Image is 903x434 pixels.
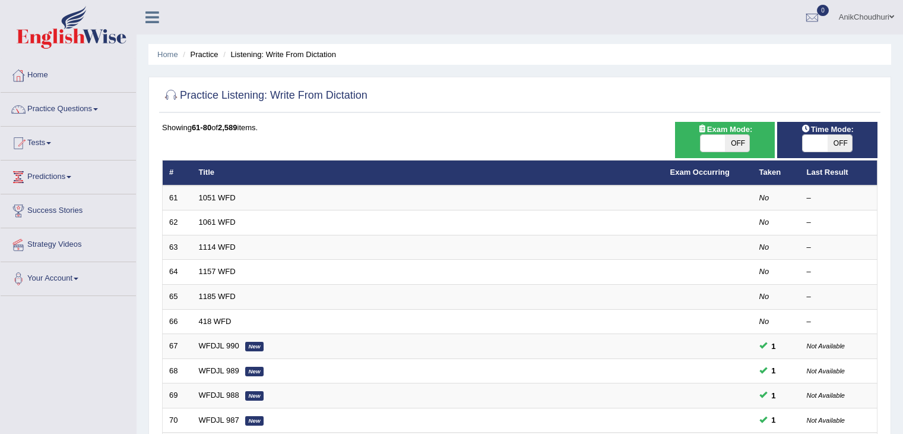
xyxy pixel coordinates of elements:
[807,217,871,228] div: –
[767,389,781,402] span: You cannot take this question anymore
[163,235,192,260] td: 63
[163,285,192,310] td: 65
[199,391,239,400] a: WFDJL 988
[245,367,264,376] em: New
[807,266,871,278] div: –
[767,364,781,377] span: You cannot take this question anymore
[759,193,769,202] em: No
[199,292,236,301] a: 1185 WFD
[162,87,367,105] h2: Practice Listening: Write From Dictation
[199,366,239,375] a: WFDJL 989
[1,262,136,292] a: Your Account
[759,292,769,301] em: No
[218,123,237,132] b: 2,589
[1,194,136,224] a: Success Stories
[192,123,211,132] b: 61-80
[199,193,236,202] a: 1051 WFD
[162,122,877,133] div: Showing of items.
[759,243,769,251] em: No
[163,408,192,433] td: 70
[693,123,757,136] span: Exam Mode:
[199,243,236,251] a: 1114 WFD
[163,309,192,334] td: 66
[192,161,664,185] th: Title
[180,49,218,60] li: Practice
[199,218,236,227] a: 1061 WFD
[828,135,853,152] span: OFF
[163,185,192,210] td: 61
[807,291,871,303] div: –
[163,210,192,235] td: 62
[199,416,239,424] a: WFDJL 987
[759,317,769,326] em: No
[245,416,264,426] em: New
[199,267,236,276] a: 1157 WFD
[797,123,858,136] span: Time Mode:
[759,218,769,227] em: No
[163,358,192,383] td: 68
[157,50,178,59] a: Home
[675,122,775,158] div: Show exams occurring in exams
[1,127,136,156] a: Tests
[220,49,336,60] li: Listening: Write From Dictation
[807,342,845,350] small: Not Available
[163,383,192,408] td: 69
[807,242,871,253] div: –
[199,341,239,350] a: WFDJL 990
[759,267,769,276] em: No
[1,59,136,89] a: Home
[807,316,871,328] div: –
[807,392,845,399] small: Not Available
[670,168,730,177] a: Exam Occurring
[245,391,264,401] em: New
[245,342,264,351] em: New
[800,161,877,185] th: Last Result
[767,340,781,353] span: You cannot take this question anymore
[163,334,192,359] td: 67
[199,317,232,326] a: 418 WFD
[753,161,800,185] th: Taken
[725,135,750,152] span: OFF
[807,417,845,424] small: Not Available
[817,5,829,16] span: 0
[1,93,136,122] a: Practice Questions
[163,161,192,185] th: #
[767,414,781,426] span: You cannot take this question anymore
[1,228,136,258] a: Strategy Videos
[807,193,871,204] div: –
[163,260,192,285] td: 64
[1,161,136,190] a: Predictions
[807,367,845,375] small: Not Available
